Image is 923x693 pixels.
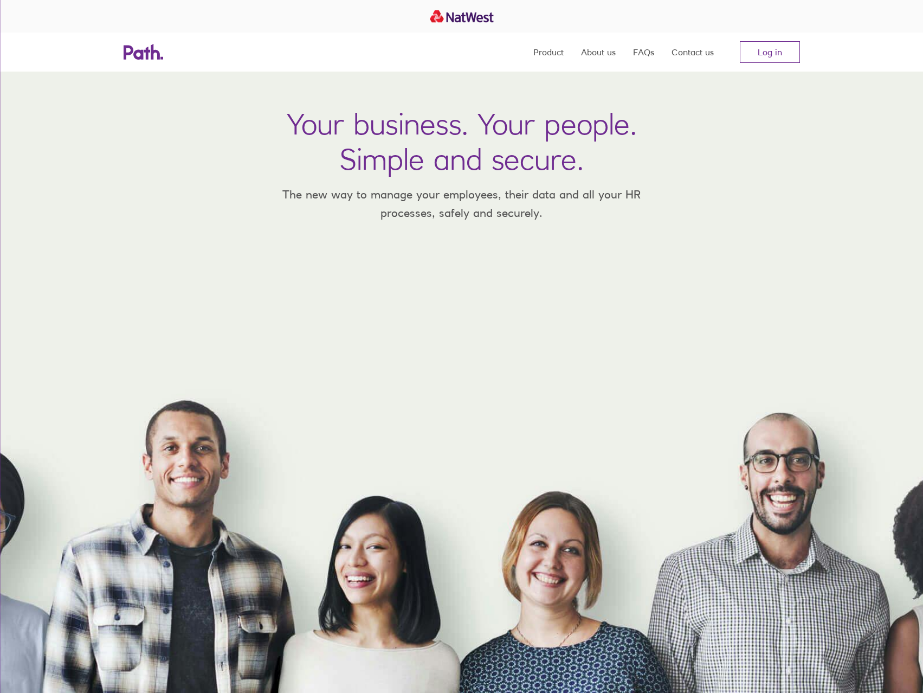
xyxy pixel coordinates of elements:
[267,185,657,222] p: The new way to manage your employees, their data and all your HR processes, safely and securely.
[533,33,564,72] a: Product
[672,33,714,72] a: Contact us
[287,106,637,177] h1: Your business. Your people. Simple and secure.
[633,33,654,72] a: FAQs
[581,33,616,72] a: About us
[740,41,800,63] a: Log in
